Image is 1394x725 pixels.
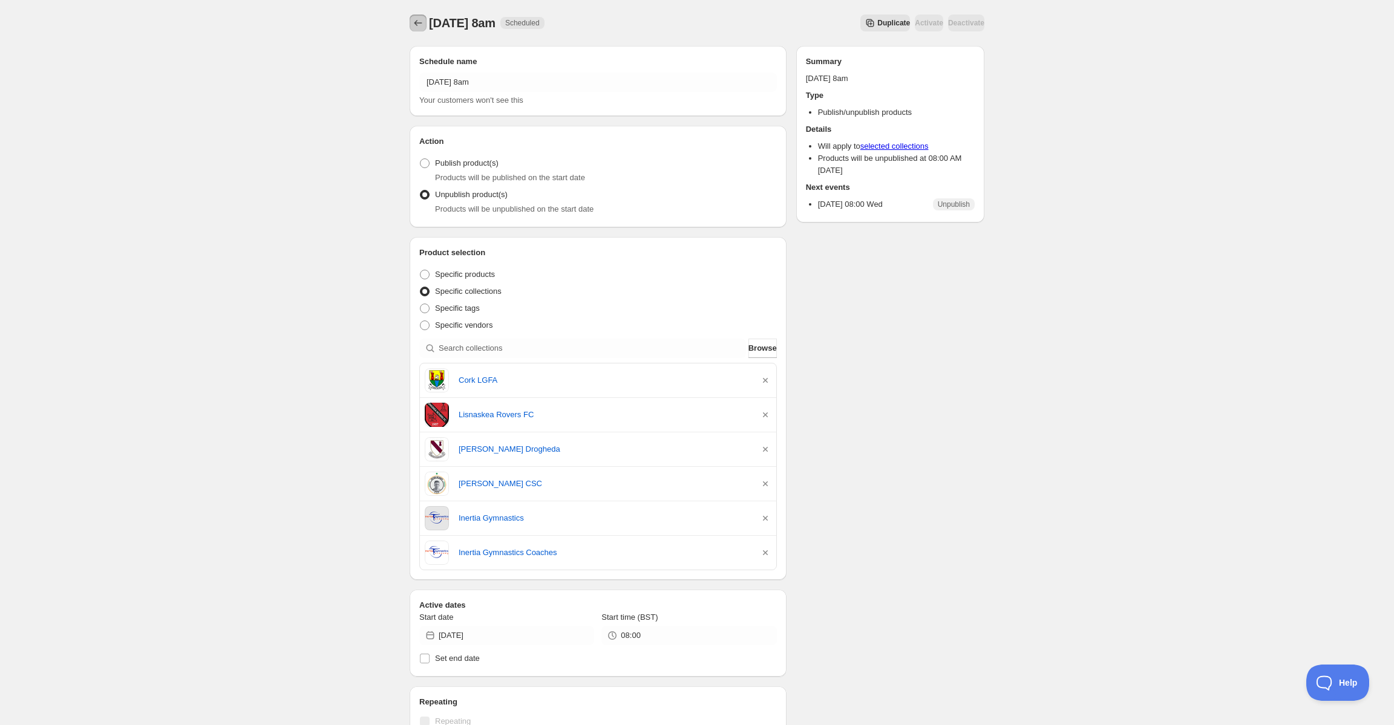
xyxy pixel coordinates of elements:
[435,654,480,663] span: Set end date
[459,547,750,559] a: Inertia Gymnastics Coaches
[877,18,910,28] span: Duplicate
[938,200,970,209] span: Unpublish
[435,190,508,199] span: Unpublish product(s)
[419,135,777,148] h2: Action
[748,342,777,354] span: Browse
[435,173,585,182] span: Products will be published on the start date
[419,696,777,708] h2: Repeating
[806,89,975,102] h2: Type
[459,374,750,386] a: Cork LGFA
[601,613,658,622] span: Start time (BST)
[429,16,496,30] span: [DATE] 8am
[459,409,750,421] a: Lisnaskea Rovers FC
[419,56,777,68] h2: Schedule name
[806,56,975,68] h2: Summary
[435,287,502,296] span: Specific collections
[410,15,427,31] button: Schedules
[860,15,910,31] button: Secondary action label
[806,123,975,135] h2: Details
[818,106,975,119] li: Publish/unpublish products
[459,512,750,524] a: Inertia Gymnastics
[1306,665,1370,701] iframe: Toggle Customer Support
[435,204,594,213] span: Products will be unpublished on the start date
[419,599,777,611] h2: Active dates
[818,152,975,177] li: Products will be unpublished at 08:00 AM [DATE]
[806,181,975,193] h2: Next events
[860,141,929,151] a: selected collections
[505,18,540,28] span: Scheduled
[435,304,480,313] span: Specific tags
[435,320,492,330] span: Specific vendors
[419,96,523,105] span: Your customers won't see this
[806,73,975,85] p: [DATE] 8am
[439,339,746,358] input: Search collections
[459,478,750,490] a: [PERSON_NAME] CSC
[419,247,777,259] h2: Product selection
[419,613,453,622] span: Start date
[818,198,883,210] p: [DATE] 08:00 Wed
[748,339,777,358] button: Browse
[435,270,495,279] span: Specific products
[435,158,499,167] span: Publish product(s)
[459,443,750,455] a: [PERSON_NAME] Drogheda
[818,140,975,152] li: Will apply to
